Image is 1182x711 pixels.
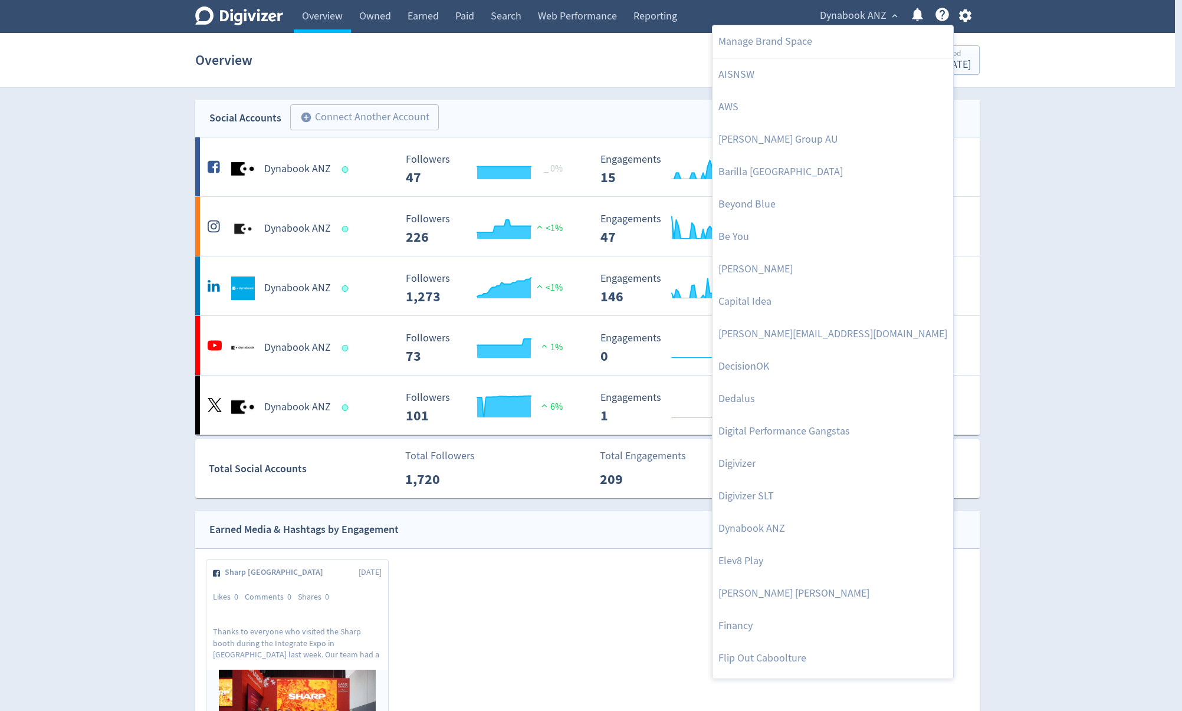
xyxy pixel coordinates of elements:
[713,188,953,220] a: Beyond Blue
[713,156,953,188] a: Barilla [GEOGRAPHIC_DATA]
[713,610,953,642] a: Financy
[713,674,953,707] a: Flip Out HQ
[713,383,953,415] a: Dedalus
[713,25,953,58] a: Manage Brand Space
[713,512,953,545] a: Dynabook ANZ
[713,350,953,383] a: DecisionOK
[713,58,953,91] a: AISNSW
[713,253,953,285] a: [PERSON_NAME]
[713,285,953,318] a: Capital Idea
[713,318,953,350] a: [PERSON_NAME][EMAIL_ADDRESS][DOMAIN_NAME]
[713,415,953,447] a: Digital Performance Gangstas
[713,577,953,610] a: [PERSON_NAME] [PERSON_NAME]
[713,480,953,512] a: Digivizer SLT
[713,220,953,253] a: Be You
[713,642,953,674] a: Flip Out Caboolture
[713,545,953,577] a: Elev8 Play
[713,123,953,156] a: [PERSON_NAME] Group AU
[713,447,953,480] a: Digivizer
[713,91,953,123] a: AWS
